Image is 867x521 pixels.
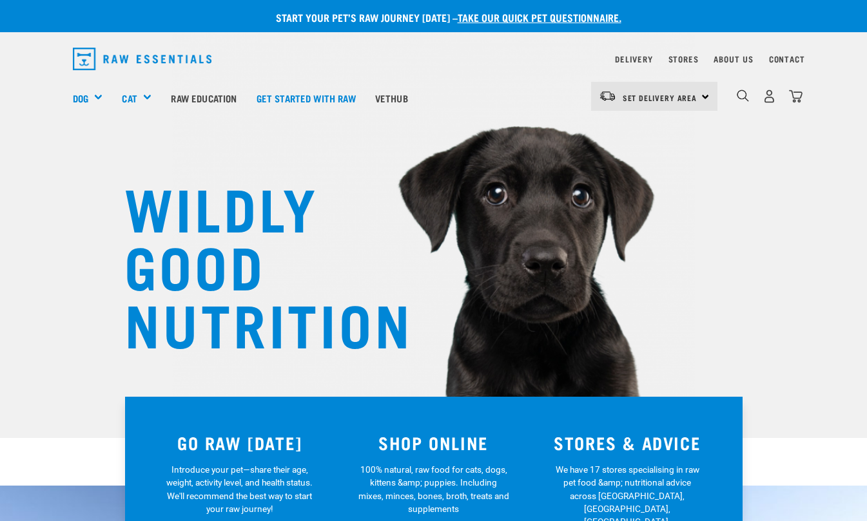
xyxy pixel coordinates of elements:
nav: dropdown navigation [63,43,805,75]
img: home-icon-1@2x.png [737,90,749,102]
a: Dog [73,91,88,106]
a: take our quick pet questionnaire. [458,14,621,20]
img: van-moving.png [599,90,616,102]
span: Set Delivery Area [623,95,697,100]
img: user.png [763,90,776,103]
h3: STORES & ADVICE [538,433,717,453]
a: Delivery [615,57,652,61]
a: Stores [668,57,699,61]
a: Cat [122,91,137,106]
h3: SHOP ONLINE [344,433,523,453]
h1: WILDLY GOOD NUTRITION [124,177,382,351]
img: Raw Essentials Logo [73,48,212,70]
p: 100% natural, raw food for cats, dogs, kittens &amp; puppies. Including mixes, minces, bones, bro... [358,463,509,516]
h3: GO RAW [DATE] [151,433,329,453]
a: About Us [714,57,753,61]
img: home-icon@2x.png [789,90,803,103]
p: Introduce your pet—share their age, weight, activity level, and health status. We'll recommend th... [164,463,315,516]
a: Get started with Raw [247,72,365,124]
a: Vethub [365,72,418,124]
a: Contact [769,57,805,61]
a: Raw Education [161,72,246,124]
